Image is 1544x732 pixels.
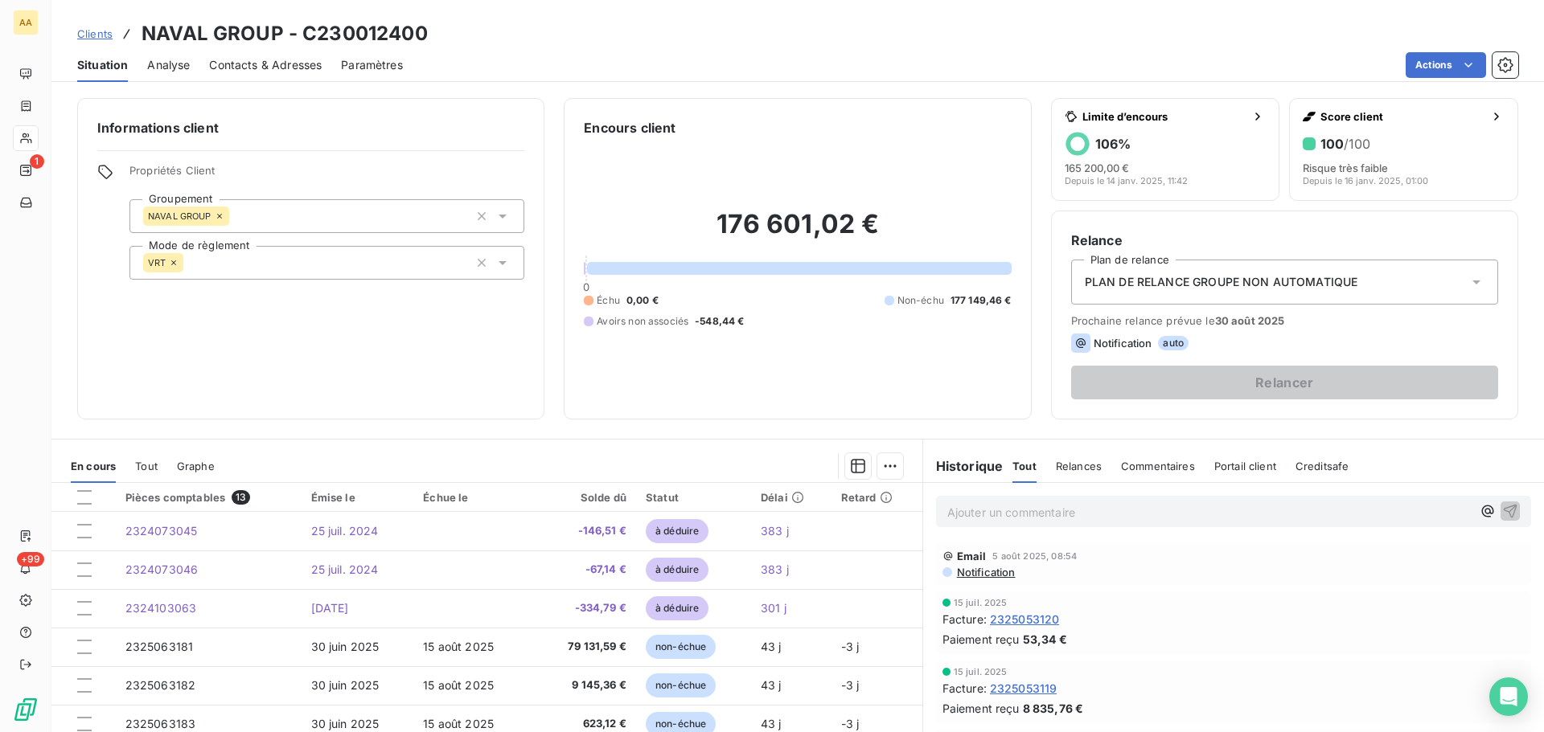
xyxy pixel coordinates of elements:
[583,280,589,293] span: 0
[13,157,38,183] a: 1
[761,678,782,692] span: 43 j
[923,456,1004,476] h6: Historique
[1320,110,1484,123] span: Score client
[17,552,44,566] span: +99
[1023,700,1084,717] span: 8 835,76 €
[584,208,1011,256] h2: 176 601,02 €
[646,558,708,582] span: à déduire
[129,164,524,186] span: Propriétés Client
[1056,460,1102,472] span: Relances
[125,601,197,615] span: 2324103063
[646,673,716,697] span: non-échue
[423,640,494,653] span: 15 août 2025
[183,256,196,270] input: Ajouter une valeur
[1303,176,1428,186] span: Depuis le 16 janv. 2025, 01:00
[423,491,519,504] div: Échue le
[311,524,379,538] span: 25 juil. 2024
[311,601,349,615] span: [DATE]
[147,57,190,73] span: Analyse
[957,550,987,562] span: Email
[539,562,626,578] span: -67,14 €
[71,460,116,472] span: En cours
[539,600,626,616] span: -334,79 €
[597,293,620,308] span: Échu
[942,631,1020,648] span: Paiement reçu
[125,640,194,653] span: 2325063181
[311,717,380,730] span: 30 juin 2025
[990,680,1057,697] span: 2325053119
[1071,314,1498,327] span: Prochaine relance prévue le
[311,491,404,504] div: Émise le
[1296,460,1349,472] span: Creditsafe
[951,293,1012,308] span: 177 149,46 €
[1051,98,1280,201] button: Limite d’encours106%165 200,00 €Depuis le 14 janv. 2025, 11:42
[125,490,292,505] div: Pièces comptables
[1082,110,1246,123] span: Limite d’encours
[423,678,494,692] span: 15 août 2025
[30,154,44,169] span: 1
[646,635,716,659] span: non-échue
[539,639,626,655] span: 79 131,59 €
[695,314,744,329] span: -548,44 €
[1406,52,1486,78] button: Actions
[897,293,944,308] span: Non-échu
[942,611,987,628] span: Facture :
[1095,136,1131,152] h6: 106 %
[125,717,196,730] span: 2325063183
[990,611,1060,628] span: 2325053120
[646,491,741,504] div: Statut
[1303,162,1388,174] span: Risque très faible
[761,717,782,730] span: 43 j
[1344,136,1370,152] span: /100
[597,314,688,329] span: Avoirs non associés
[77,26,113,42] a: Clients
[209,57,322,73] span: Contacts & Adresses
[1085,274,1358,290] span: PLAN DE RELANCE GROUPE NON AUTOMATIQUE
[1012,460,1037,472] span: Tout
[1071,366,1498,399] button: Relancer
[1489,677,1528,716] div: Open Intercom Messenger
[177,460,215,472] span: Graphe
[1065,162,1129,174] span: 165 200,00 €
[13,697,39,722] img: Logo LeanPay
[841,678,860,692] span: -3 j
[1214,460,1276,472] span: Portail client
[992,551,1077,561] span: 5 août 2025, 08:54
[539,491,626,504] div: Solde dû
[539,716,626,732] span: 623,12 €
[311,678,380,692] span: 30 juin 2025
[1071,231,1498,250] h6: Relance
[584,118,675,137] h6: Encours client
[1320,136,1370,152] h6: 100
[1023,631,1067,648] span: 53,34 €
[1094,337,1152,350] span: Notification
[148,258,166,268] span: VRT
[125,524,198,538] span: 2324073045
[1289,98,1518,201] button: Score client100/100Risque très faibleDepuis le 16 janv. 2025, 01:00
[761,562,789,576] span: 383 j
[942,700,1020,717] span: Paiement reçu
[841,640,860,653] span: -3 j
[761,601,786,615] span: 301 j
[135,460,158,472] span: Tout
[97,118,524,137] h6: Informations client
[13,10,39,35] div: AA
[1215,314,1285,327] span: 30 août 2025
[232,490,250,505] span: 13
[125,678,196,692] span: 2325063182
[942,680,987,697] span: Facture :
[841,717,860,730] span: -3 j
[539,677,626,693] span: 9 145,36 €
[142,19,428,48] h3: NAVAL GROUP - C230012400
[1158,336,1189,350] span: auto
[841,491,913,504] div: Retard
[148,211,211,221] span: NAVAL GROUP
[761,491,822,504] div: Délai
[955,566,1016,579] span: Notification
[646,519,708,543] span: à déduire
[311,562,379,576] span: 25 juil. 2024
[626,293,659,308] span: 0,00 €
[341,57,403,73] span: Paramètres
[539,523,626,539] span: -146,51 €
[954,598,1008,607] span: 15 juil. 2025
